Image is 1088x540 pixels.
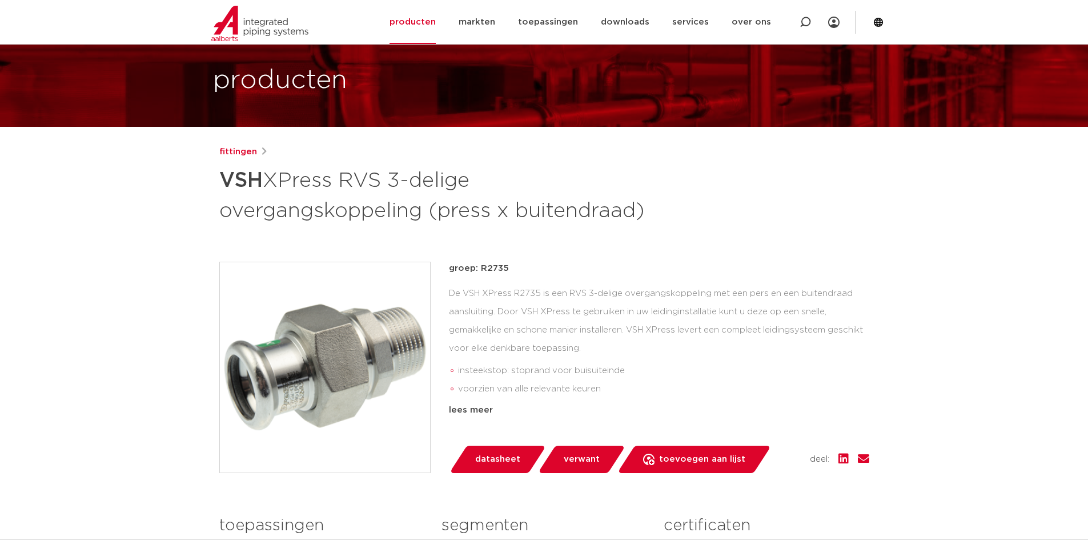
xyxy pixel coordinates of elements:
[441,514,647,537] h3: segmenten
[449,446,546,473] a: datasheet
[659,450,745,469] span: toevoegen aan lijst
[458,362,869,380] li: insteekstop: stoprand voor buisuiteinde
[564,450,600,469] span: verwant
[449,262,869,275] p: groep: R2735
[213,62,347,99] h1: producten
[458,398,869,417] li: Leak Before Pressed-functie
[449,403,869,417] div: lees meer
[219,145,257,159] a: fittingen
[828,10,840,35] div: my IPS
[810,453,829,466] span: deel:
[219,163,648,225] h1: XPress RVS 3-delige overgangskoppeling (press x buitendraad)
[220,262,430,473] img: Product Image for VSH XPress RVS 3-delige overgangskoppeling (press x buitendraad)
[475,450,520,469] span: datasheet
[537,446,625,473] a: verwant
[449,285,869,399] div: De VSH XPress R2735 is een RVS 3-delige overgangskoppeling met een pers en een buitendraad aanslu...
[664,514,869,537] h3: certificaten
[458,380,869,398] li: voorzien van alle relevante keuren
[219,514,424,537] h3: toepassingen
[219,170,263,191] strong: VSH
